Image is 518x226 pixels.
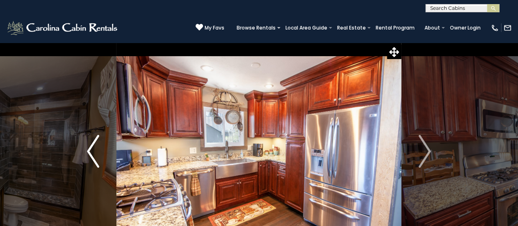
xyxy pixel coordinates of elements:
a: Real Estate [333,22,370,34]
span: My Favs [205,24,224,32]
img: arrow [419,135,431,168]
a: Rental Program [372,22,419,34]
a: Browse Rentals [233,22,280,34]
a: About [420,22,444,34]
img: White-1-2.png [6,20,120,36]
img: phone-regular-white.png [491,24,499,32]
a: Owner Login [446,22,485,34]
img: mail-regular-white.png [504,24,512,32]
img: arrow [87,135,99,168]
a: My Favs [196,23,224,32]
a: Local Area Guide [281,22,331,34]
